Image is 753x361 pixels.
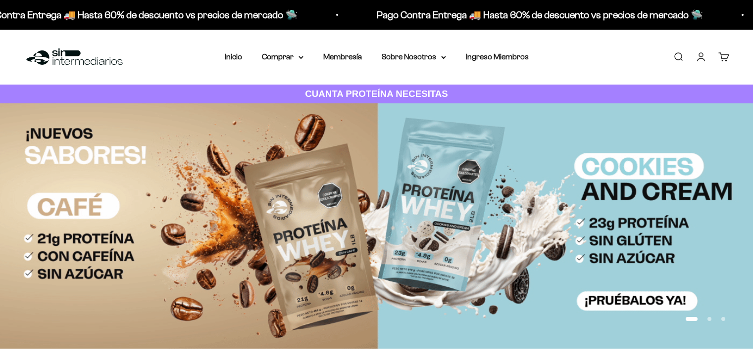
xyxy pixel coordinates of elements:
strong: CUANTA PROTEÍNA NECESITAS [305,89,448,99]
summary: Sobre Nosotros [382,50,446,63]
summary: Comprar [262,50,303,63]
a: Ingreso Miembros [466,52,529,61]
p: Pago Contra Entrega 🚚 Hasta 60% de descuento vs precios de mercado 🛸 [376,7,702,23]
a: Membresía [323,52,362,61]
a: Inicio [225,52,242,61]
